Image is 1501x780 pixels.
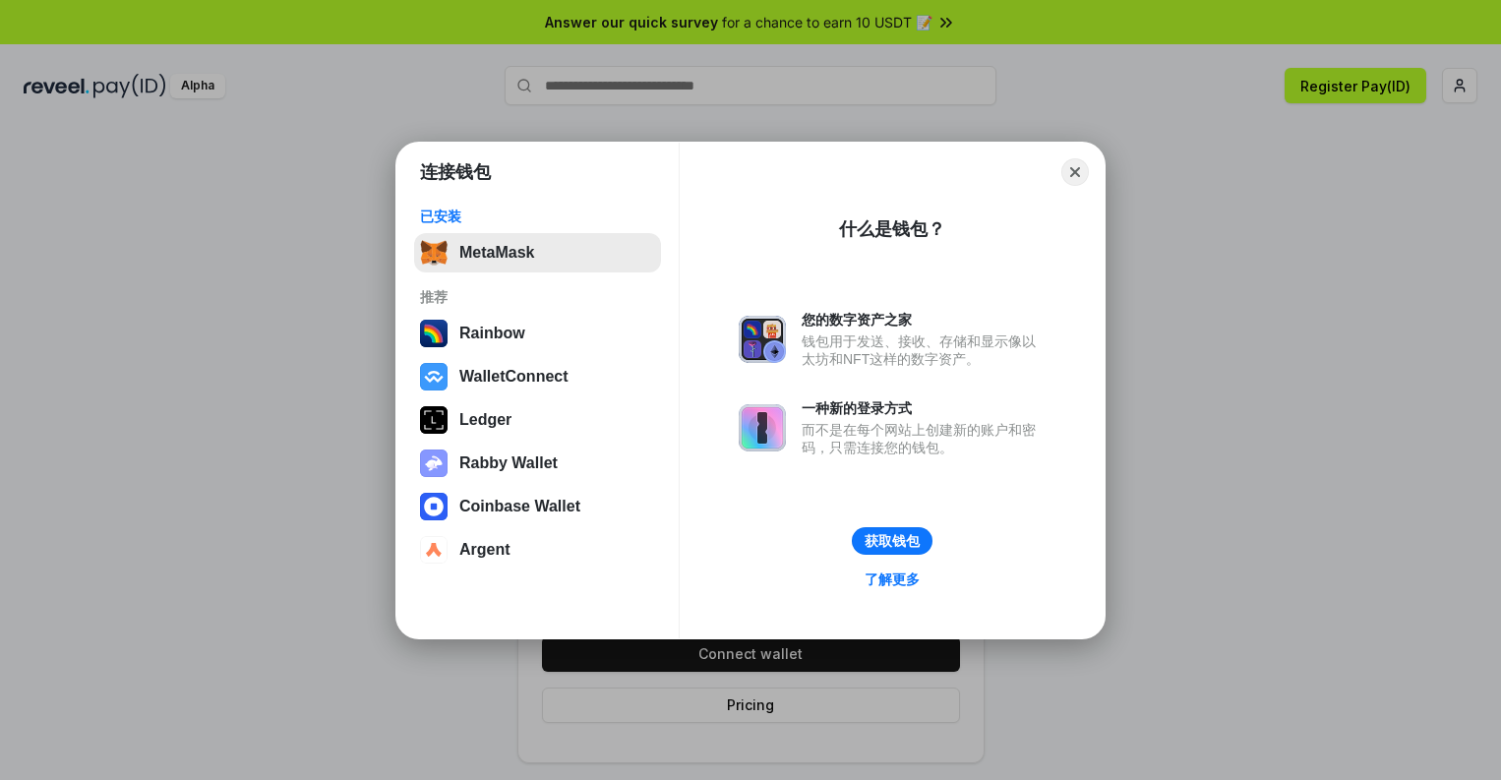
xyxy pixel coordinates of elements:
div: 获取钱包 [865,532,920,550]
a: 了解更多 [853,567,931,592]
div: 钱包用于发送、接收、存储和显示像以太坊和NFT这样的数字资产。 [802,332,1046,368]
div: Rainbow [459,325,525,342]
div: Coinbase Wallet [459,498,580,515]
img: svg+xml,%3Csvg%20xmlns%3D%22http%3A%2F%2Fwww.w3.org%2F2000%2Fsvg%22%20fill%3D%22none%22%20viewBox... [739,316,786,363]
div: WalletConnect [459,368,569,386]
img: svg+xml,%3Csvg%20width%3D%22120%22%20height%3D%22120%22%20viewBox%3D%220%200%20120%20120%22%20fil... [420,320,448,347]
button: WalletConnect [414,357,661,396]
button: Coinbase Wallet [414,487,661,526]
img: svg+xml,%3Csvg%20width%3D%2228%22%20height%3D%2228%22%20viewBox%3D%220%200%2028%2028%22%20fill%3D... [420,493,448,520]
div: Argent [459,541,510,559]
div: Rabby Wallet [459,454,558,472]
button: Rabby Wallet [414,444,661,483]
img: svg+xml,%3Csvg%20xmlns%3D%22http%3A%2F%2Fwww.w3.org%2F2000%2Fsvg%22%20fill%3D%22none%22%20viewBox... [420,450,448,477]
button: Ledger [414,400,661,440]
img: svg+xml,%3Csvg%20fill%3D%22none%22%20height%3D%2233%22%20viewBox%3D%220%200%2035%2033%22%20width%... [420,239,448,267]
img: svg+xml,%3Csvg%20width%3D%2228%22%20height%3D%2228%22%20viewBox%3D%220%200%2028%2028%22%20fill%3D... [420,363,448,390]
button: MetaMask [414,233,661,272]
img: svg+xml,%3Csvg%20xmlns%3D%22http%3A%2F%2Fwww.w3.org%2F2000%2Fsvg%22%20width%3D%2228%22%20height%3... [420,406,448,434]
div: 而不是在每个网站上创建新的账户和密码，只需连接您的钱包。 [802,421,1046,456]
div: 推荐 [420,288,655,306]
div: 您的数字资产之家 [802,311,1046,329]
h1: 连接钱包 [420,160,491,184]
div: 了解更多 [865,570,920,588]
img: svg+xml,%3Csvg%20width%3D%2228%22%20height%3D%2228%22%20viewBox%3D%220%200%2028%2028%22%20fill%3D... [420,536,448,564]
div: 一种新的登录方式 [802,399,1046,417]
img: svg+xml,%3Csvg%20xmlns%3D%22http%3A%2F%2Fwww.w3.org%2F2000%2Fsvg%22%20fill%3D%22none%22%20viewBox... [739,404,786,451]
button: 获取钱包 [852,527,932,555]
div: 什么是钱包？ [839,217,945,241]
div: MetaMask [459,244,534,262]
button: Rainbow [414,314,661,353]
div: 已安装 [420,208,655,225]
button: Argent [414,530,661,570]
button: Close [1061,158,1089,186]
div: Ledger [459,411,511,429]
